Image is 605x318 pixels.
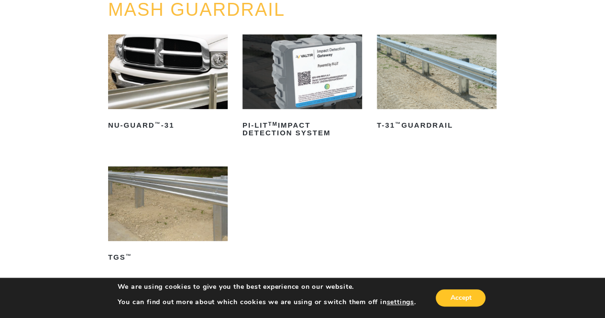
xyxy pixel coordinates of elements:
[108,118,228,133] h2: NU-GUARD -31
[118,283,416,291] p: We are using cookies to give you the best experience on our website.
[436,289,485,307] button: Accept
[377,34,496,133] a: T-31™Guardrail
[155,121,161,127] sup: ™
[108,34,228,133] a: NU-GUARD™-31
[242,34,362,141] a: PI-LITTMImpact Detection System
[377,118,496,133] h2: T-31 Guardrail
[242,118,362,141] h2: PI-LIT Impact Detection System
[386,298,414,307] button: settings
[108,166,228,265] a: TGS™
[108,250,228,265] h2: TGS
[126,253,132,259] sup: ™
[118,298,416,307] p: You can find out more about which cookies we are using or switch them off in .
[268,121,278,127] sup: TM
[395,121,401,127] sup: ™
